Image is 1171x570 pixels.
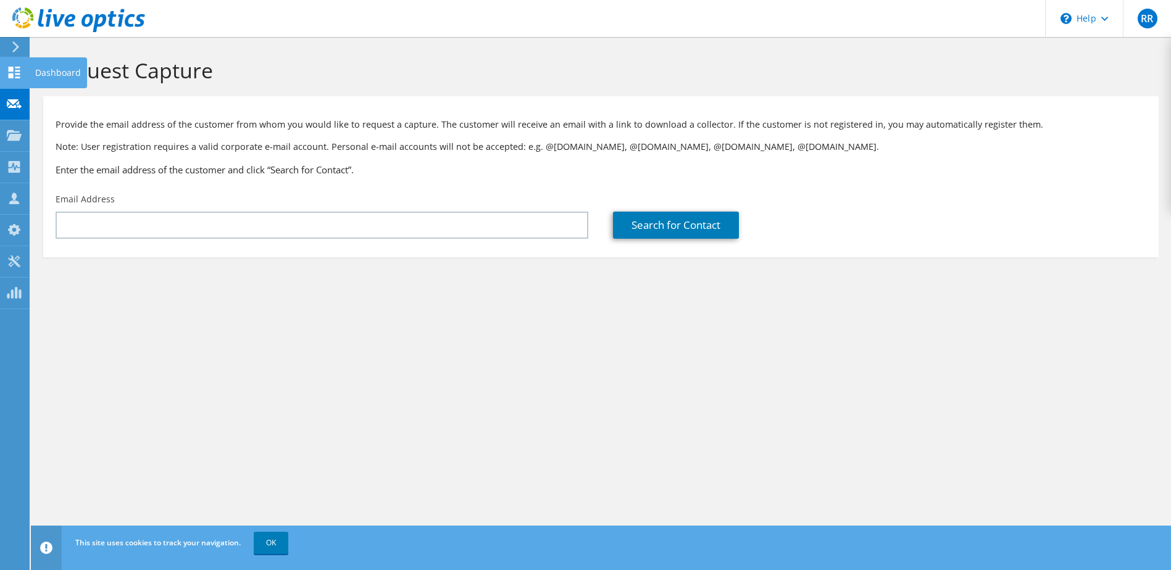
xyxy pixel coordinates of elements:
p: Provide the email address of the customer from whom you would like to request a capture. The cust... [56,118,1146,131]
span: RR [1138,9,1157,28]
a: Search for Contact [613,212,739,239]
div: Dashboard [29,57,87,88]
p: Note: User registration requires a valid corporate e-mail account. Personal e-mail accounts will ... [56,140,1146,154]
span: This site uses cookies to track your navigation. [75,537,241,548]
h3: Enter the email address of the customer and click “Search for Contact”. [56,163,1146,176]
h1: Request Capture [49,57,1146,83]
label: Email Address [56,193,115,205]
svg: \n [1061,13,1072,24]
a: OK [254,532,288,554]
